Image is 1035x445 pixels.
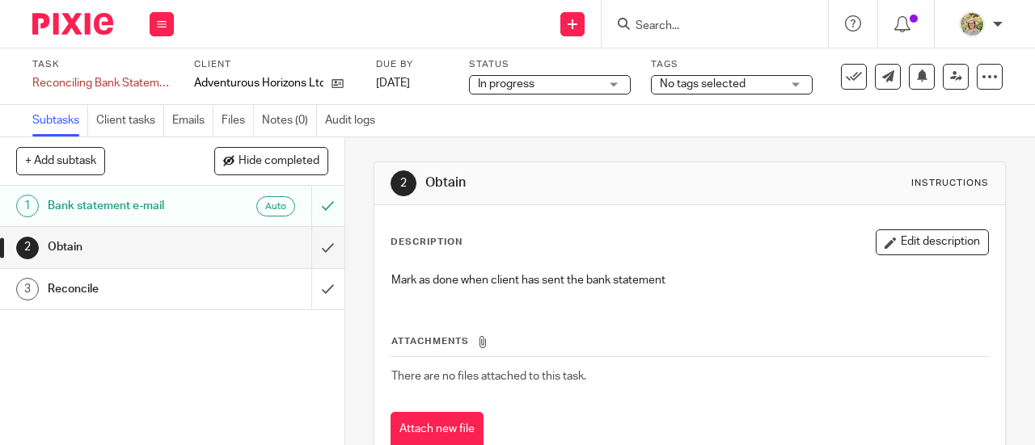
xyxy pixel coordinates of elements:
[376,78,410,89] span: [DATE]
[332,78,344,90] i: Open client page
[311,269,344,309] div: Mark as done
[32,105,88,136] a: Subtasks
[876,229,989,255] button: Edit description
[214,147,328,174] button: Hide completed
[651,58,813,71] label: Tags
[32,58,174,71] label: Task
[48,235,213,259] h1: Obtain
[32,13,113,35] img: Pixie
[391,170,416,196] div: 2
[425,174,724,191] h1: Obtain
[48,277,213,301] h1: Reconcile
[194,58,356,71] label: Client
[16,147,105,174] button: + Add subtask
[16,237,39,259] div: 2
[194,75,323,91] p: Adventurous Horizons Ltd
[943,64,969,90] a: Reassign task
[634,19,779,34] input: Search
[376,58,449,71] label: Due by
[16,278,39,300] div: 3
[391,236,463,249] p: Description
[478,78,534,90] span: In progress
[469,58,631,71] label: Status
[239,155,319,168] span: Hide completed
[96,105,164,136] a: Client tasks
[909,64,935,90] button: Snooze task
[325,105,383,136] a: Audit logs
[16,195,39,217] div: 1
[875,64,901,90] a: Send new email to Adventurous Horizons Ltd
[391,371,586,382] span: There are no files attached to this task.
[222,105,254,136] a: Files
[391,337,469,346] span: Attachments
[959,11,985,37] img: ELEVENACCOUNTSBRANDINGSESSIONSEPT2020HIRES-15.jpg
[172,105,213,136] a: Emails
[660,78,746,90] span: No tags selected
[311,186,344,226] div: Can't undo an automated email
[391,272,988,288] p: Mark as done when client has sent the bank statement
[48,194,213,218] h1: Bank statement e-mail
[262,105,317,136] a: Notes (0)
[256,196,295,216] div: Automated emails are sent as soon as the preceding subtask is completed.
[32,75,174,91] div: Reconciling Bank Statements
[311,227,344,267] div: Mark as done
[911,177,989,190] div: Instructions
